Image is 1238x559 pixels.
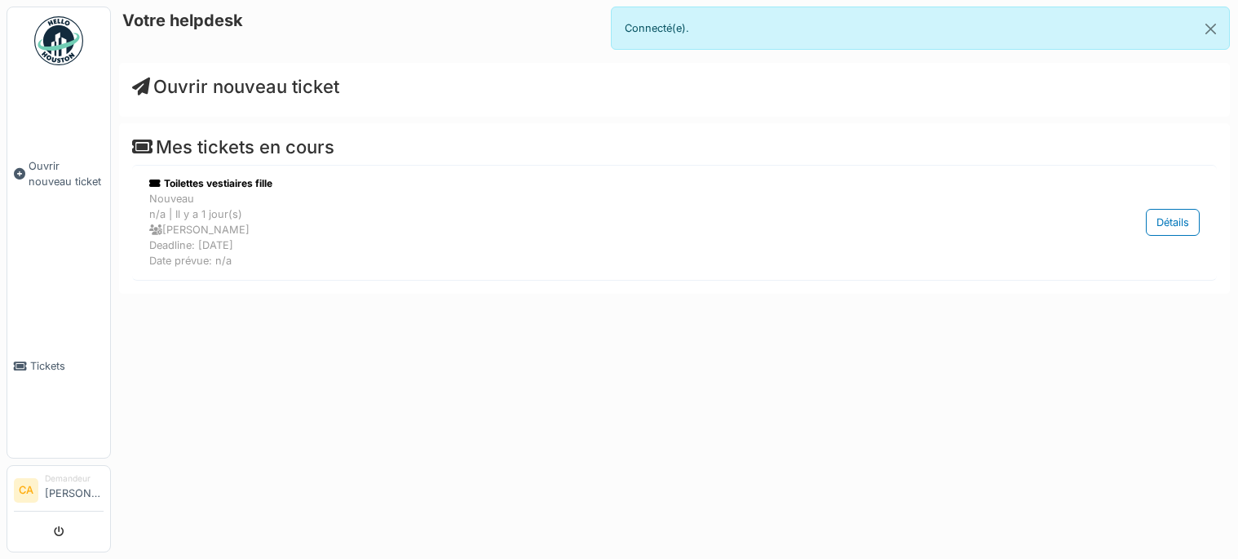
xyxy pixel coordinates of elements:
[122,11,243,30] h6: Votre helpdesk
[1192,7,1229,51] button: Close
[14,478,38,503] li: CA
[149,176,1032,191] div: Toilettes vestiaires fille
[29,158,104,189] span: Ouvrir nouveau ticket
[45,472,104,485] div: Demandeur
[30,358,104,374] span: Tickets
[45,472,104,508] li: [PERSON_NAME]
[611,7,1230,50] div: Connecté(e).
[132,76,339,97] a: Ouvrir nouveau ticket
[1146,209,1200,236] div: Détails
[7,74,110,274] a: Ouvrir nouveau ticket
[34,16,83,65] img: Badge_color-CXgf-gQk.svg
[132,136,1217,157] h4: Mes tickets en cours
[149,191,1032,269] div: Nouveau n/a | Il y a 1 jour(s) [PERSON_NAME] Deadline: [DATE] Date prévue: n/a
[14,472,104,512] a: CA Demandeur[PERSON_NAME]
[7,274,110,459] a: Tickets
[145,172,1204,273] a: Toilettes vestiaires fille Nouveaun/a | Il y a 1 jour(s) [PERSON_NAME]Deadline: [DATE]Date prévue...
